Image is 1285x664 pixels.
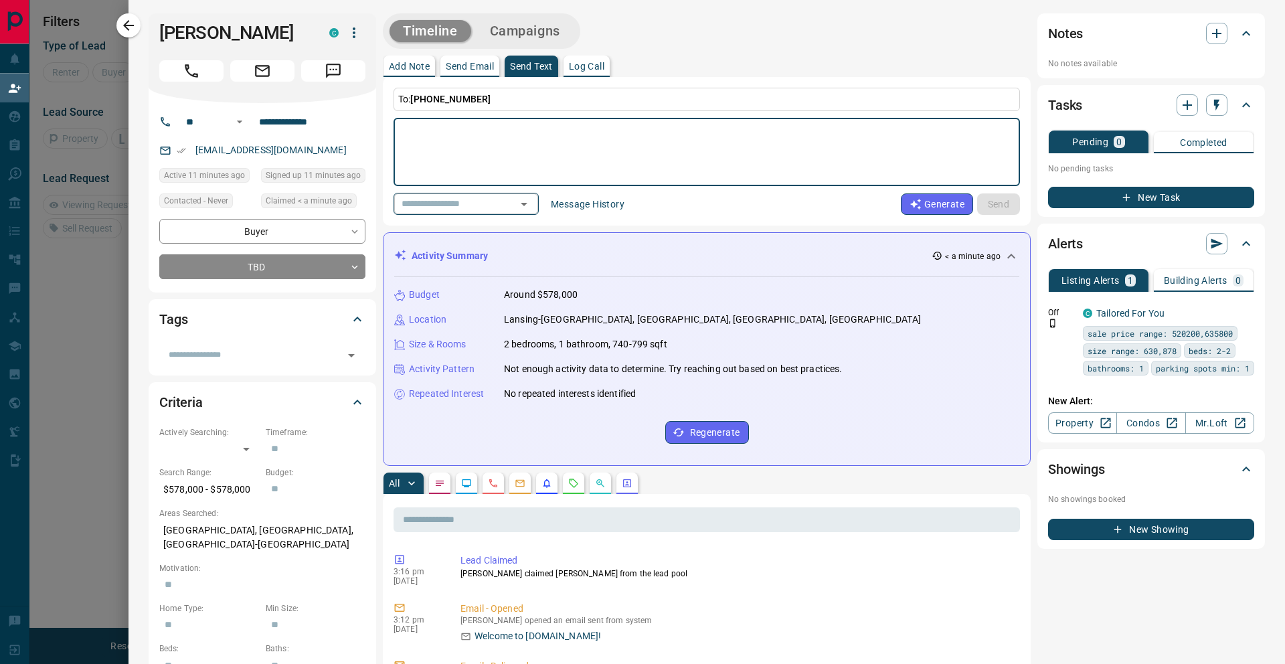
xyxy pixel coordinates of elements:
p: Min Size: [266,602,365,614]
span: Active 11 minutes ago [164,169,245,182]
span: [PHONE_NUMBER] [410,94,491,104]
span: sale price range: 520200,635800 [1088,327,1233,340]
span: Call [159,60,224,82]
div: Fri Sep 12 2025 [261,193,365,212]
svg: Lead Browsing Activity [461,478,472,489]
p: Areas Searched: [159,507,365,519]
h2: Alerts [1048,233,1083,254]
svg: Calls [488,478,499,489]
p: [PERSON_NAME] opened an email sent from system [460,616,1015,625]
div: condos.ca [329,28,339,37]
h2: Showings [1048,459,1105,480]
span: size range: 630,878 [1088,344,1177,357]
p: Lansing-[GEOGRAPHIC_DATA], [GEOGRAPHIC_DATA], [GEOGRAPHIC_DATA], [GEOGRAPHIC_DATA] [504,313,921,327]
button: Message History [543,193,632,215]
p: Pending [1072,137,1108,147]
p: Send Text [510,62,553,71]
p: Completed [1180,138,1227,147]
p: $578,000 - $578,000 [159,479,259,501]
p: Location [409,313,446,327]
div: Alerts [1048,228,1254,260]
h2: Tags [159,309,187,330]
p: Building Alerts [1164,276,1227,285]
button: Open [232,114,248,130]
div: condos.ca [1083,309,1092,318]
p: Send Email [446,62,494,71]
a: Property [1048,412,1117,434]
button: Campaigns [477,20,574,42]
p: New Alert: [1048,394,1254,408]
p: Size & Rooms [409,337,466,351]
p: Activity Pattern [409,362,475,376]
p: Welcome to [DOMAIN_NAME]! [475,629,601,643]
p: No repeated interests identified [504,387,636,401]
div: Tasks [1048,89,1254,121]
p: Budget: [266,467,365,479]
div: Tags [159,303,365,335]
p: Budget [409,288,440,302]
p: 2 bedrooms, 1 bathroom, 740-799 sqft [504,337,667,351]
svg: Email Verified [177,146,186,155]
p: Timeframe: [266,426,365,438]
a: Condos [1116,412,1185,434]
p: Not enough activity data to determine. Try reaching out based on best practices. [504,362,843,376]
button: New Showing [1048,519,1254,540]
span: bathrooms: 1 [1088,361,1144,375]
button: Generate [901,193,973,215]
h2: Tasks [1048,94,1082,116]
p: 1 [1128,276,1133,285]
div: Notes [1048,17,1254,50]
span: Message [301,60,365,82]
span: Claimed < a minute ago [266,194,352,207]
p: To: [394,88,1020,111]
svg: Agent Actions [622,478,632,489]
p: Beds: [159,643,259,655]
p: Off [1048,307,1075,319]
p: 0 [1235,276,1241,285]
p: [DATE] [394,576,440,586]
span: beds: 2-2 [1189,344,1231,357]
h2: Criteria [159,392,203,413]
p: [PERSON_NAME] claimed [PERSON_NAME] from the lead pool [460,568,1015,580]
p: No showings booked [1048,493,1254,505]
button: Open [342,346,361,365]
div: Activity Summary< a minute ago [394,244,1019,268]
div: Criteria [159,386,365,418]
div: TBD [159,254,365,279]
p: No notes available [1048,58,1254,70]
p: [DATE] [394,625,440,634]
a: [EMAIL_ADDRESS][DOMAIN_NAME] [195,145,347,155]
div: Buyer [159,219,365,244]
p: 3:12 pm [394,615,440,625]
p: Lead Claimed [460,554,1015,568]
p: Repeated Interest [409,387,484,401]
p: Listing Alerts [1061,276,1120,285]
a: Tailored For You [1096,308,1165,319]
div: Fri Sep 12 2025 [261,168,365,187]
p: Log Call [569,62,604,71]
p: Motivation: [159,562,365,574]
button: Open [515,195,533,214]
div: Showings [1048,453,1254,485]
svg: Push Notification Only [1048,319,1057,328]
span: Contacted - Never [164,194,228,207]
h1: [PERSON_NAME] [159,22,309,44]
button: New Task [1048,187,1254,208]
p: Activity Summary [412,249,488,263]
p: All [389,479,400,488]
svg: Requests [568,478,579,489]
svg: Notes [434,478,445,489]
svg: Opportunities [595,478,606,489]
p: Email - Opened [460,602,1015,616]
span: Signed up 11 minutes ago [266,169,361,182]
svg: Emails [515,478,525,489]
p: No pending tasks [1048,159,1254,179]
p: Around $578,000 [504,288,578,302]
p: Add Note [389,62,430,71]
p: Actively Searching: [159,426,259,438]
span: Email [230,60,294,82]
svg: Listing Alerts [541,478,552,489]
p: [GEOGRAPHIC_DATA], [GEOGRAPHIC_DATA], [GEOGRAPHIC_DATA]-[GEOGRAPHIC_DATA] [159,519,365,556]
a: Mr.Loft [1185,412,1254,434]
h2: Notes [1048,23,1083,44]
